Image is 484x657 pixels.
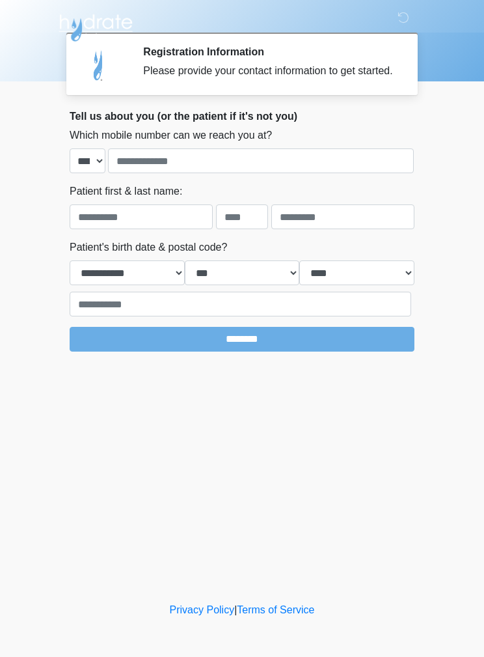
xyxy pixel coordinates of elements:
img: Hydrate IV Bar - Flagstaff Logo [57,10,135,42]
h2: Tell us about you (or the patient if it's not you) [70,110,414,122]
label: Patient's birth date & postal code? [70,240,227,255]
a: | [234,604,237,615]
a: Terms of Service [237,604,314,615]
label: Patient first & last name: [70,184,182,199]
img: Agent Avatar [79,46,118,85]
label: Which mobile number can we reach you at? [70,128,272,143]
a: Privacy Policy [170,604,235,615]
div: Please provide your contact information to get started. [143,63,395,79]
